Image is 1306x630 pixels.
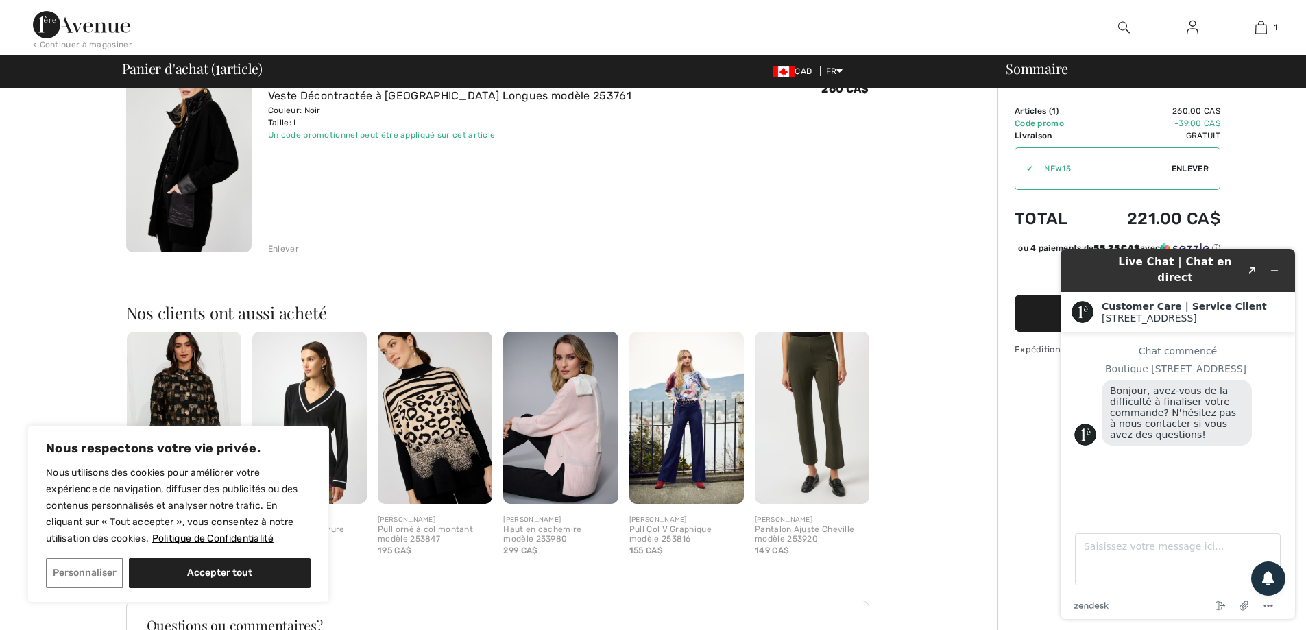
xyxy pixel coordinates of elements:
[1018,242,1220,254] div: ou 4 paiements de avec
[503,515,618,525] div: [PERSON_NAME]
[1015,105,1089,117] td: Articles ( )
[773,66,795,77] img: Canadian Dollar
[129,558,311,588] button: Accepter tout
[268,243,299,255] div: Enlever
[1089,117,1220,130] td: -39.00 CA$
[1118,19,1130,36] img: recherche
[252,332,367,504] img: Pull Col V avec Rayure modèle 253171
[378,332,492,504] img: Pull orné à col montant modèle 253847
[629,332,744,504] img: Pull Col V Graphique modèle 253816
[989,62,1298,75] div: Sommaire
[46,465,311,547] p: Nous utilisons des cookies pour améliorer votre expérience de navigation, diffuser des publicités...
[46,558,123,588] button: Personnaliser
[126,304,880,321] h2: Nos clients ont aussi acheté
[46,440,311,457] p: Nous respectons votre vie privée.
[1015,195,1089,242] td: Total
[1015,242,1220,259] div: ou 4 paiements de55.25 CA$avecSezzle Cliquez pour en savoir plus sur Sezzle
[33,11,130,38] img: 1ère Avenue
[629,546,663,555] span: 155 CA$
[1172,162,1209,175] span: Enlever
[1050,238,1306,630] iframe: Trouvez des informations supplémentaires ici
[1015,259,1220,290] iframe: PayPal-paypal
[268,104,631,129] div: Couleur: Noir Taille: L
[378,546,411,555] span: 195 CA$
[268,129,631,141] div: Un code promotionnel peut être appliqué sur cet article
[629,515,744,525] div: [PERSON_NAME]
[122,62,263,75] span: Panier d'achat ( article)
[1015,117,1089,130] td: Code promo
[1176,19,1209,36] a: Se connecter
[152,532,274,545] a: Politique de Confidentialité
[1089,130,1220,142] td: Gratuit
[1089,195,1220,242] td: 221.00 CA$
[755,525,869,544] div: Pantalon Ajusté Cheville modèle 253920
[629,525,744,544] div: Pull Col V Graphique modèle 253816
[33,38,132,51] div: < Continuer à magasiner
[268,89,631,102] a: Veste Décontractée à [GEOGRAPHIC_DATA] Longues modèle 253761
[1015,343,1220,356] div: Expédition sans interruption
[1089,105,1220,117] td: 260.00 CA$
[826,66,843,76] span: FR
[1015,130,1089,142] td: Livraison
[378,515,492,525] div: [PERSON_NAME]
[127,332,241,504] img: Chemisier Abstrait à Col modèle 259225
[1187,19,1198,36] img: Mes infos
[1033,148,1172,189] input: Code promo
[503,525,618,544] div: Haut en cachemire modèle 253980
[30,10,58,22] span: Chat
[503,332,618,504] img: Haut en cachemire modèle 253980
[1255,19,1267,36] img: Mon panier
[821,82,869,95] span: 260 CA$
[503,546,537,555] span: 299 CA$
[27,426,329,603] div: Nous respectons votre vie privée.
[1227,19,1294,36] a: 1
[126,64,252,252] img: Veste Décontractée à Manches Longues modèle 253761
[1052,106,1056,116] span: 1
[215,58,220,76] span: 1
[755,332,869,504] img: Pantalon Ajusté Cheville modèle 253920
[755,546,789,555] span: 149 CA$
[1274,21,1277,34] span: 1
[1015,162,1033,175] div: ✔
[773,66,817,76] span: CAD
[378,525,492,544] div: Pull orné à col montant modèle 253847
[755,515,869,525] div: [PERSON_NAME]
[1015,295,1220,332] button: Passer à la caisse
